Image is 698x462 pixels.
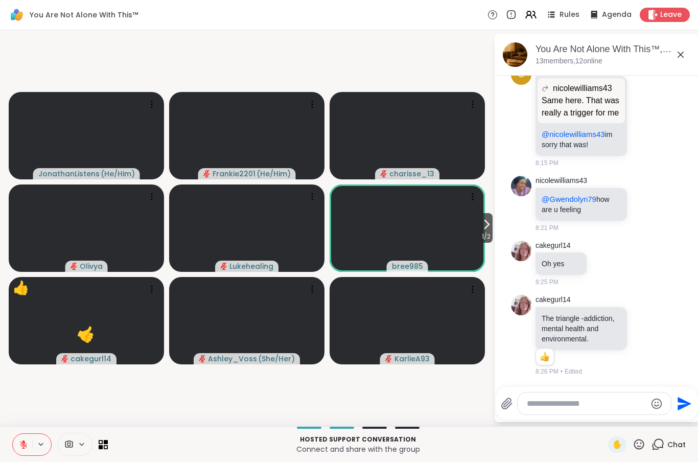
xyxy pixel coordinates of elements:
[394,354,430,364] span: KarlieA93
[480,213,493,243] button: 1/2
[667,440,686,450] span: Chat
[542,259,580,269] p: Oh yes
[61,355,68,362] span: audio-muted
[536,43,691,56] div: You Are Not Alone With This™, [DATE]
[392,261,423,271] span: bree985
[389,169,434,179] span: charisse_13
[220,263,227,270] span: audio-muted
[553,82,612,95] span: nicolewilliams43
[380,170,387,177] span: audio-muted
[539,353,550,361] button: Reactions: like
[536,223,559,233] span: 8:21 PM
[536,158,559,168] span: 8:15 PM
[385,355,392,362] span: audio-muted
[257,169,291,179] span: ( He/Him )
[30,10,138,20] span: You Are Not Alone With This™
[527,399,646,409] textarea: Type your message
[650,398,663,410] button: Emoji picker
[542,195,596,203] span: @Gwendolyn79
[660,10,682,20] span: Leave
[480,230,493,243] span: 1 / 2
[671,392,694,415] button: Send
[511,295,531,315] img: https://sharewell-space-live.sfo3.digitaloceanspaces.com/user-generated/0ae773e8-4ed3-419a-8ed2-f...
[38,169,100,179] span: JonathanListens
[258,354,295,364] span: ( She/Her )
[536,176,587,186] a: nicolewilliams43
[536,295,571,305] a: cakegurl14
[8,6,26,24] img: ShareWell Logomark
[536,241,571,251] a: cakegurl14
[565,367,582,376] span: Edited
[114,435,602,444] p: Hosted support conversation
[542,194,621,215] p: how are u feeling
[203,170,211,177] span: audio-muted
[612,438,622,451] span: ✋
[536,349,554,365] div: Reaction list
[561,367,563,376] span: •
[229,261,273,271] span: Lukehealing
[511,241,531,261] img: https://sharewell-space-live.sfo3.digitaloceanspaces.com/user-generated/0ae773e8-4ed3-419a-8ed2-f...
[71,263,78,270] span: audio-muted
[536,367,559,376] span: 8:26 PM
[80,261,103,271] span: Olivya
[536,278,559,287] span: 8:25 PM
[503,42,527,67] img: You Are Not Alone With This™, Oct 14
[542,313,621,344] p: The triangle -addiction, mental health and environmental.
[511,176,531,196] img: https://sharewell-space-live.sfo3.digitaloceanspaces.com/user-generated/3403c148-dfcf-4217-9166-8...
[542,130,605,138] span: @nicolewilliams43
[536,56,602,66] p: 13 members, 12 online
[71,354,111,364] span: cakegurl14
[114,444,602,454] p: Connect and share with the group
[542,129,621,150] p: im sorry that was!
[199,355,206,362] span: audio-muted
[101,169,135,179] span: ( He/Him )
[213,169,255,179] span: Frankie2201
[13,278,29,298] div: 👍
[602,10,632,20] span: Agenda
[560,10,579,20] span: Rules
[542,95,621,119] p: Same here. That was really a trigger for me
[208,354,257,364] span: Ashley_Voss
[66,314,106,354] button: 👍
